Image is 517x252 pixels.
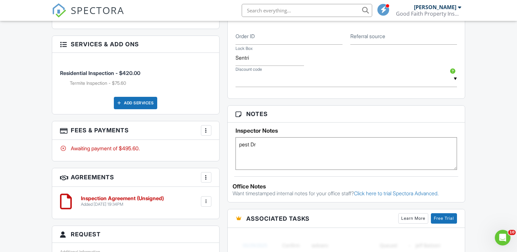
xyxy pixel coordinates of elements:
[236,33,255,40] label: Order ID
[52,36,219,53] h3: Services & Add ons
[233,183,460,190] div: Office Notes
[246,214,310,223] span: Associated Tasks
[81,196,164,207] a: Inspection Agreement (Unsigned) Added [DATE] 19:34PM
[236,46,253,52] label: Lock Box
[71,3,124,17] span: SPECTORA
[52,226,219,243] h3: Request
[52,121,219,140] h3: Fees & Payments
[354,190,439,197] a: Click here to trial Spectora Advanced.
[60,58,211,92] li: Service: Residential Inspection
[396,10,461,17] div: Good Faith Property Inspections, LLC
[52,3,66,18] img: The Best Home Inspection Software - Spectora
[114,97,157,109] div: Add Services
[81,202,164,207] div: Added [DATE] 19:34PM
[81,196,164,201] h6: Inspection Agreement (Unsigned)
[236,50,304,66] input: Lock Box
[431,213,457,224] a: Free Trial
[398,213,428,224] a: Learn More
[242,4,372,17] input: Search everything...
[52,9,124,22] a: SPECTORA
[60,145,211,152] div: Awaiting payment of $495.60.
[60,70,140,76] span: Residential Inspection - $420.00
[70,80,211,86] li: Add on: Termite Inspection
[414,4,456,10] div: [PERSON_NAME]
[495,230,510,245] iframe: Intercom live chat
[52,168,219,187] h3: Agreements
[236,67,262,72] label: Discount code
[350,33,385,40] label: Referral source
[233,190,460,197] p: Want timestamped internal notes for your office staff?
[236,127,457,134] h5: Inspector Notes
[228,106,465,123] h3: Notes
[508,230,516,235] span: 10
